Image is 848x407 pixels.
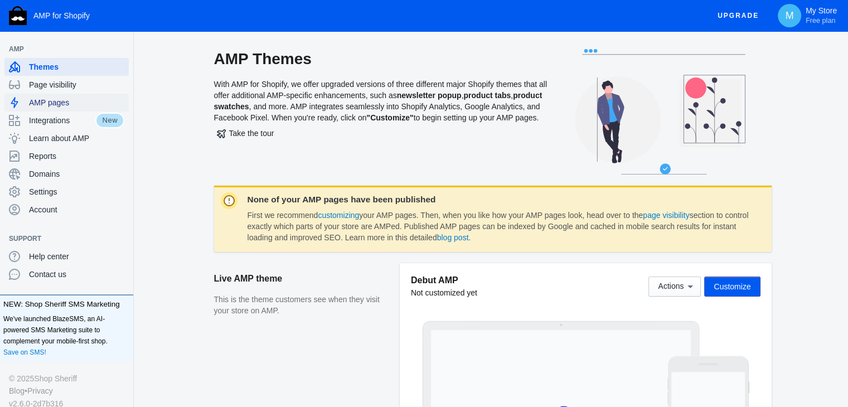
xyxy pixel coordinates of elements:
[29,79,124,90] span: Page visibility
[4,183,129,201] a: Settings
[463,91,511,100] b: product tabs
[718,6,759,26] span: Upgrade
[4,165,129,183] a: Domains
[4,147,129,165] a: Reports
[113,236,131,241] button: Add a sales channel
[214,294,389,316] p: This is the theme customers see when they visit your store on AMP.
[397,91,462,100] b: newsletter popup
[4,129,129,147] a: Learn about AMP
[9,385,25,397] a: Blog
[214,49,549,69] h2: AMP Themes
[95,113,124,128] span: New
[4,76,129,94] a: Page visibility
[4,112,129,129] a: IntegrationsNew
[9,6,27,25] img: Shop Sheriff Logo
[34,372,77,385] a: Shop Sheriff
[9,372,124,385] div: © 2025
[4,94,129,112] a: AMP pages
[3,347,46,358] a: Save on SMS!
[29,115,95,126] span: Integrations
[704,277,760,297] button: Customize
[29,61,124,72] span: Themes
[29,97,124,108] span: AMP pages
[217,129,274,138] span: Take the tour
[411,274,477,286] h5: Debut AMP
[9,233,113,244] span: Support
[214,123,277,143] button: Take the tour
[4,265,129,283] a: Contact us
[437,233,469,242] a: blog post
[29,186,124,197] span: Settings
[792,351,835,394] iframe: Drift Widget Chat Controller
[366,113,413,122] b: "Customize"
[248,195,752,205] dt: None of your AMP pages have been published
[29,204,124,215] span: Account
[248,210,752,243] dd: First we recommend your AMP pages. Then, when you like how your AMP pages look, head over to the ...
[4,201,129,219] a: Account
[411,287,477,298] div: Not customized yet
[9,43,113,55] span: AMP
[806,16,835,25] span: Free plan
[29,269,124,280] span: Contact us
[214,49,549,186] div: With AMP for Shopify, we offer upgraded versions of three different major Shopify themes that all...
[29,251,124,262] span: Help center
[318,211,359,220] a: customizing
[709,6,768,26] button: Upgrade
[33,11,90,20] span: AMP for Shopify
[784,10,795,21] span: M
[658,282,684,291] span: Actions
[643,211,689,220] a: page visibility
[29,133,124,144] span: Learn about AMP
[714,282,750,291] span: Customize
[113,47,131,51] button: Add a sales channel
[29,151,124,162] span: Reports
[648,277,701,297] button: Actions
[9,385,124,397] div: •
[4,58,129,76] a: Themes
[27,385,53,397] a: Privacy
[29,168,124,180] span: Domains
[806,6,837,25] p: My Store
[214,263,389,294] h2: Live AMP theme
